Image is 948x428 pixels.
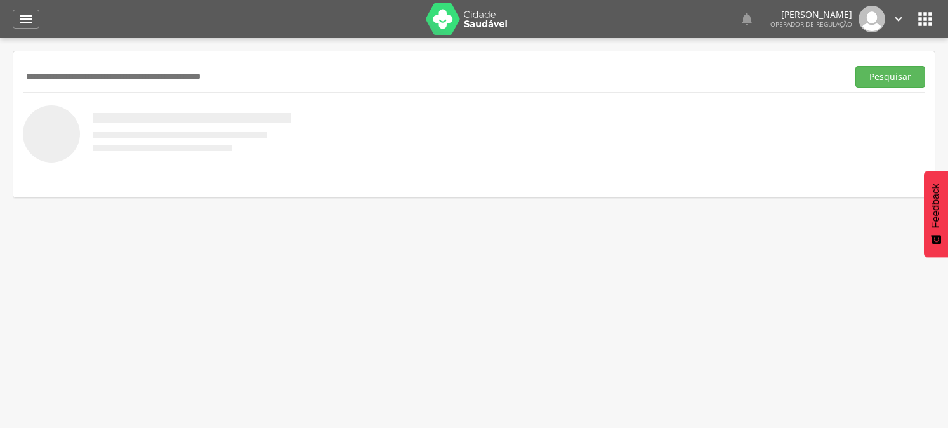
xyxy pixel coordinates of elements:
[13,10,39,29] a: 
[930,184,942,228] span: Feedback
[739,6,754,32] a: 
[892,6,905,32] a: 
[770,10,852,19] p: [PERSON_NAME]
[892,12,905,26] i: 
[924,171,948,257] button: Feedback - Mostrar pesquisa
[739,11,754,27] i: 
[770,20,852,29] span: Operador de regulação
[855,66,925,88] button: Pesquisar
[18,11,34,27] i: 
[915,9,935,29] i: 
